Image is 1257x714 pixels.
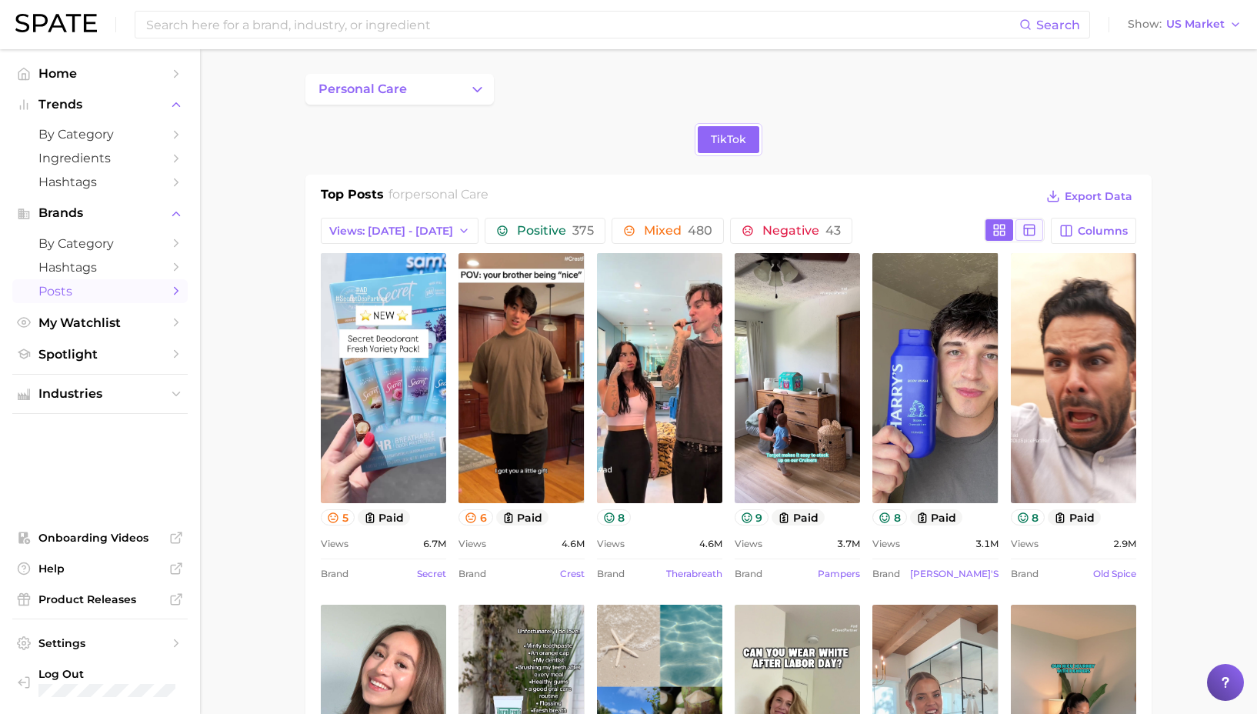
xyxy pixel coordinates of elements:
span: Export Data [1065,190,1132,203]
button: Export Data [1042,185,1136,207]
span: 3.7m [837,535,860,553]
a: old spice [1093,568,1136,579]
button: 8 [1011,509,1045,525]
h2: for [388,185,488,209]
span: Views [458,535,486,553]
a: Ingredients [12,146,188,170]
button: paid [358,509,411,525]
img: SPATE [15,14,97,32]
a: Home [12,62,188,85]
span: Views [321,535,348,553]
a: Hashtags [12,255,188,279]
span: Hashtags [38,175,162,189]
span: Product Releases [38,592,162,606]
a: by Category [12,232,188,255]
button: Columns [1051,218,1136,244]
span: Posts [38,284,162,299]
span: 2.9m [1113,535,1136,553]
span: Trends [38,98,162,112]
a: Posts [12,279,188,303]
input: Search here for a brand, industry, or ingredient [145,12,1019,38]
button: Views: [DATE] - [DATE] [321,218,478,244]
span: Views: [DATE] - [DATE] [329,225,453,238]
span: Hashtags [38,260,162,275]
a: Onboarding Videos [12,526,188,549]
a: Product Releases [12,588,188,611]
span: 4.6m [699,535,722,553]
button: 8 [597,509,632,525]
a: Help [12,557,188,580]
a: Spotlight [12,342,188,366]
span: Columns [1078,225,1128,238]
span: personal care [318,82,407,96]
span: 480 [688,223,712,238]
span: Industries [38,387,162,401]
span: Brand [1011,565,1039,583]
span: Brands [38,206,162,220]
span: Settings [38,636,162,650]
a: secret [417,568,446,579]
span: 3.1m [975,535,999,553]
a: therabreath [666,568,722,579]
h1: Top Posts [321,185,384,209]
a: pampers [818,568,860,579]
span: Show [1128,20,1162,28]
span: Negative [762,225,841,237]
button: paid [1048,509,1101,525]
button: Industries [12,382,188,405]
span: Positive [517,225,594,237]
button: 5 [321,509,355,525]
span: Mixed [644,225,712,237]
a: Settings [12,632,188,655]
span: Brand [597,565,625,583]
span: Brand [321,565,348,583]
span: TikTok [711,133,746,146]
button: Trends [12,93,188,116]
span: US Market [1166,20,1225,28]
span: Brand [872,565,900,583]
span: Views [872,535,900,553]
button: paid [496,509,549,525]
span: personal care [405,187,488,202]
span: Home [38,66,162,81]
button: 9 [735,509,769,525]
span: 4.6m [562,535,585,553]
a: [PERSON_NAME]'s [910,568,999,579]
button: paid [772,509,825,525]
a: by Category [12,122,188,146]
span: Brand [458,565,486,583]
span: by Category [38,127,162,142]
span: Views [1011,535,1039,553]
span: Spotlight [38,347,162,362]
span: Views [597,535,625,553]
button: paid [910,509,963,525]
span: Search [1036,18,1080,32]
a: Log out. Currently logged in with e-mail kerianne.adler@unilever.com. [12,662,188,702]
span: Ingredients [38,151,162,165]
span: My Watchlist [38,315,162,330]
span: 6.7m [423,535,446,553]
span: 43 [825,223,841,238]
span: 375 [572,223,594,238]
span: Onboarding Videos [38,531,162,545]
span: Help [38,562,162,576]
a: Hashtags [12,170,188,194]
span: Views [735,535,762,553]
span: by Category [38,236,162,251]
button: Brands [12,202,188,225]
button: Change Category [305,74,494,105]
a: crest [560,568,585,579]
button: ShowUS Market [1124,15,1245,35]
span: Brand [735,565,762,583]
a: My Watchlist [12,311,188,335]
button: 8 [872,509,907,525]
a: TikTok [698,126,759,153]
span: Log Out [38,667,195,681]
button: 6 [458,509,493,525]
